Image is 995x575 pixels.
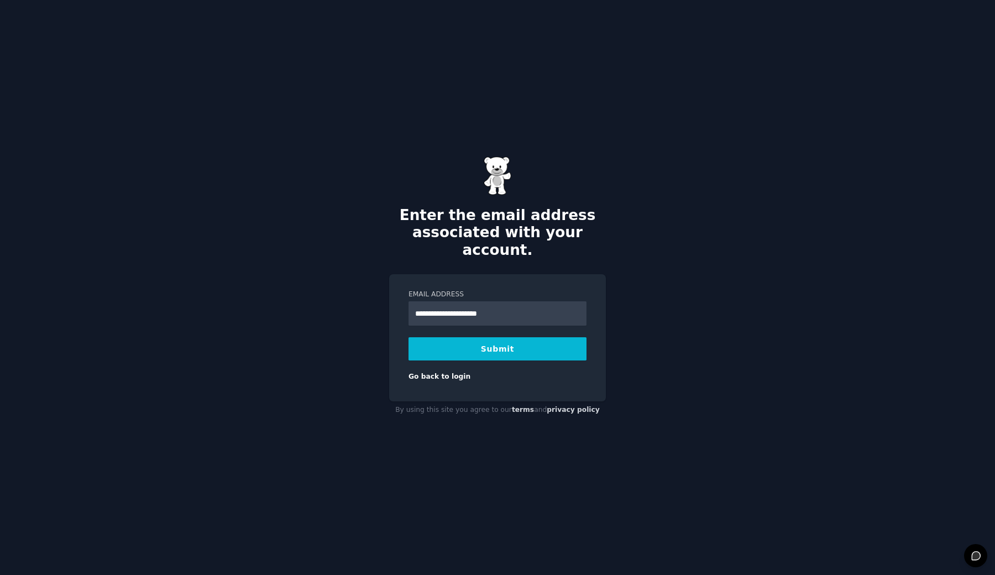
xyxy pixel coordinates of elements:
[389,401,606,419] div: By using this site you agree to our and
[547,406,600,414] a: privacy policy
[409,373,470,380] a: Go back to login
[409,290,586,300] label: Email Address
[409,337,586,360] button: Submit
[512,406,534,414] a: terms
[484,156,511,195] img: Gummy Bear
[389,207,606,259] h2: Enter the email address associated with your account.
